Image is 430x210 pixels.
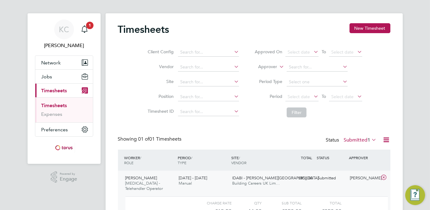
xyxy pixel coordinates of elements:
label: Vendor [146,64,174,69]
label: Site [146,79,174,84]
span: To [320,48,328,56]
div: APPROVER [347,152,380,163]
span: / [140,155,141,160]
span: [MEDICAL_DATA] - Telehandler Operator [125,181,163,191]
div: QTY [232,199,262,207]
div: WORKER [123,152,176,168]
span: IDABI - [PERSON_NAME][GEOGRAPHIC_DATA] [232,175,319,181]
input: Search for... [178,78,239,86]
h2: Timesheets [118,23,169,36]
div: PERIOD [176,152,230,168]
span: VENDOR [231,160,246,165]
input: Search for... [178,107,239,116]
input: Select one [287,78,348,86]
span: Select date [331,49,354,55]
span: Engage [60,177,77,182]
span: TYPE [178,160,186,165]
div: Submitted [315,173,348,183]
div: Total [302,199,341,207]
label: Client Config [146,49,174,55]
label: Position [146,94,174,99]
div: [PERSON_NAME] [347,173,380,183]
span: To [320,92,328,100]
button: Network [35,56,93,69]
input: Search for... [178,63,239,72]
a: KC[PERSON_NAME] [35,20,93,49]
input: Search for... [178,93,239,101]
div: Sub Total [262,199,302,207]
a: 1 [78,20,91,39]
img: torus-logo-retina.png [53,143,75,153]
span: [PERSON_NAME] [125,175,157,181]
label: Submitted [344,137,377,143]
div: Showing [118,136,183,142]
span: Network [41,60,61,66]
div: £858.00 [283,173,315,183]
span: / [191,155,192,160]
a: Expenses [41,111,63,117]
a: Go to home page [35,143,93,153]
span: Select date [288,49,310,55]
button: Filter [287,107,306,117]
button: Preferences [35,123,93,136]
span: 1 [368,137,371,143]
input: Search for... [287,63,348,72]
span: Manual [179,181,192,186]
label: Approved On [254,49,282,55]
a: Timesheets [41,103,67,108]
a: Powered byEngage [51,171,77,183]
div: Timesheets [35,97,93,122]
span: Select date [288,94,310,99]
span: Jobs [41,74,52,80]
button: Engage Resource Center [405,185,425,205]
input: Search for... [178,48,239,57]
span: Building Careers UK Lim… [232,181,280,186]
label: Approver [249,64,277,70]
button: New Timesheet [350,23,390,33]
div: Status [326,136,378,145]
span: 01 Timesheets [138,136,182,142]
label: Timesheet ID [146,108,174,114]
nav: Main navigation [28,13,101,164]
span: Powered by [60,171,77,177]
label: Period Type [254,79,282,84]
span: ROLE [124,160,134,165]
span: 1 [86,22,93,29]
div: Charge rate [191,199,231,207]
button: Timesheets [35,84,93,97]
label: Period [254,94,282,99]
div: STATUS [315,152,348,163]
div: SITE [230,152,283,168]
span: Karl Coleman [35,42,93,49]
span: 01 of [138,136,150,142]
span: TOTAL [301,155,312,160]
span: Select date [331,94,354,99]
span: [DATE] - [DATE] [179,175,207,181]
span: Timesheets [41,88,67,94]
span: / [239,155,240,160]
span: KC [59,25,69,33]
button: Jobs [35,70,93,83]
span: Preferences [41,127,68,133]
